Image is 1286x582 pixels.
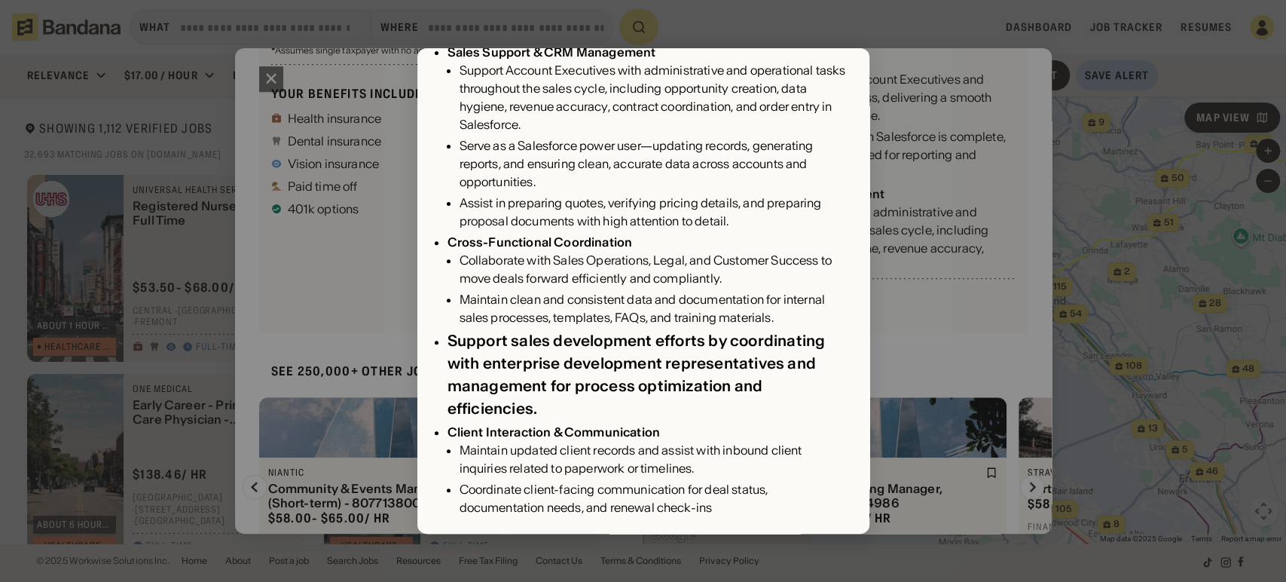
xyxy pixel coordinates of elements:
[460,61,851,133] div: Support Account Executives with administrative and operational tasks throughout the sales cycle, ...
[448,424,660,440] div: Client Interaction & Communication
[460,480,851,516] div: Coordinate client-facing communication for deal status, documentation needs, and renewal check-ins
[460,441,851,477] div: Maintain updated client records and assist with inbound client inquiries related to paperwork or ...
[448,234,633,250] div: Cross-Functional Coordination
[460,251,851,287] div: Collaborate with Sales Operations, Legal, and Customer Success to move deals forward efficiently ...
[460,290,851,326] div: Maintain clean and consistent data and documentation for internal sales processes, templates, FAQ...
[448,329,851,420] div: Support sales development efforts by coordinating with enterprise development representatives and...
[460,136,851,191] div: Serve as a Salesforce power user—updating records, generating reports, and ensuring clean, accura...
[448,44,656,60] div: Sales Support & CRM Management
[460,194,851,230] div: Assist in preparing quotes, verifying pricing details, and preparing proposal documents with high...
